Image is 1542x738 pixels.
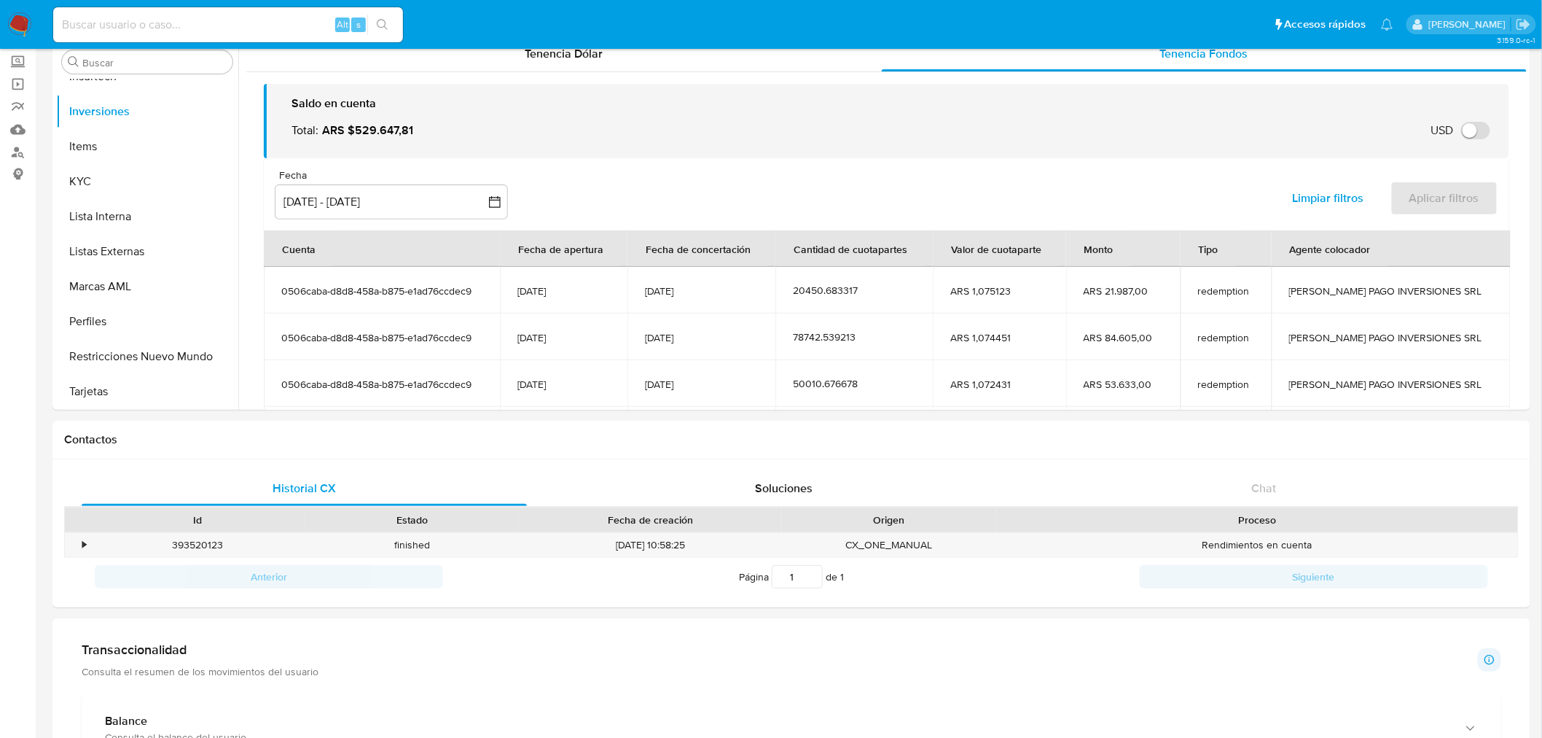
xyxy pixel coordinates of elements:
input: Buscar usuario o caso... [53,15,403,34]
span: Chat [1252,480,1277,497]
button: Restricciones Nuevo Mundo [56,339,238,374]
button: Perfiles [56,304,238,339]
p: belen.palamara@mercadolibre.com [1428,18,1511,31]
a: Notificaciones [1381,18,1393,31]
span: s [356,18,361,31]
span: Accesos rápidos [1285,17,1366,32]
span: Alt [337,18,348,31]
button: Inversiones [56,94,238,129]
button: Lista Interna [56,199,238,234]
button: Listas Externas [56,234,238,269]
span: Historial CX [273,480,336,497]
div: CX_ONE_MANUAL [782,533,996,557]
div: Id [101,513,294,527]
div: finished [305,533,519,557]
div: 393520123 [90,533,305,557]
h1: Contactos [64,432,1519,447]
button: KYC [56,164,238,199]
input: Buscar [82,56,227,69]
a: Salir [1516,17,1531,32]
button: Items [56,129,238,164]
div: Rendimientos en cuenta [996,533,1518,557]
div: Origen [792,513,986,527]
div: [DATE] 10:58:25 [519,533,782,557]
div: Fecha de creación [529,513,772,527]
span: Página de [739,565,844,589]
button: Anterior [95,565,443,589]
button: Buscar [68,56,79,68]
div: Estado [315,513,509,527]
button: Tarjetas [56,374,238,409]
button: Siguiente [1140,565,1488,589]
button: Marcas AML [56,269,238,304]
div: Proceso [1006,513,1508,527]
span: 3.159.0-rc-1 [1497,34,1535,46]
button: search-icon [367,15,397,35]
span: Soluciones [756,480,813,497]
div: • [82,538,86,552]
span: 1 [840,570,844,584]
